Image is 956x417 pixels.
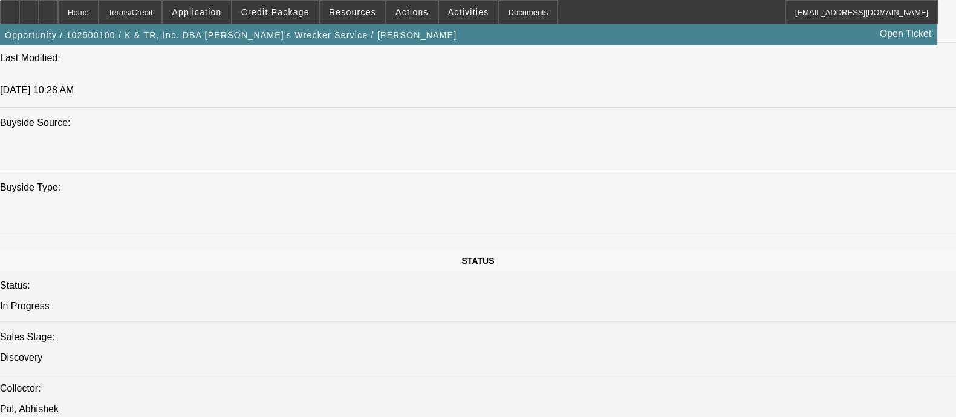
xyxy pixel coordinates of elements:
button: Application [163,1,230,24]
span: STATUS [462,256,495,266]
a: Open Ticket [875,24,936,44]
button: Credit Package [232,1,319,24]
span: Resources [329,7,376,17]
span: Application [172,7,221,17]
span: Actions [395,7,429,17]
span: Opportunity / 102500100 / K & TR, Inc. DBA [PERSON_NAME]'s Wrecker Service / [PERSON_NAME] [5,30,457,40]
button: Resources [320,1,385,24]
button: Actions [386,1,438,24]
button: Activities [439,1,498,24]
span: Activities [448,7,489,17]
span: Credit Package [241,7,310,17]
